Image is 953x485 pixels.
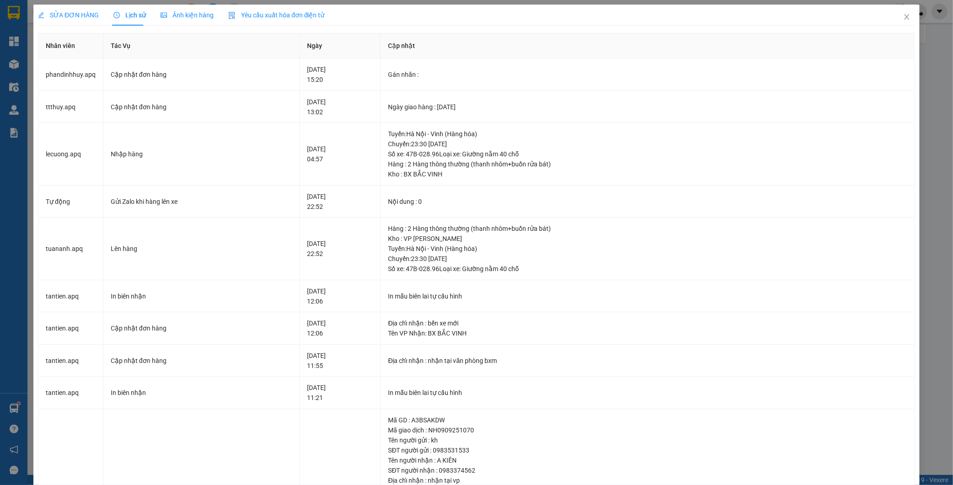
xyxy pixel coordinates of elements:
[388,159,907,169] div: Hàng : 2 Hàng thông thường (thanh nhôm+buồn rửa bát)
[38,91,103,123] td: ttthuy.apq
[38,377,103,409] td: tantien.apq
[388,234,907,244] div: Kho : VP [PERSON_NAME]
[307,192,373,212] div: [DATE] 22:52
[111,388,292,398] div: In biên nhận
[111,356,292,366] div: Cập nhật đơn hàng
[903,13,910,21] span: close
[38,312,103,345] td: tantien.apq
[388,328,907,338] div: Tên VP Nhận: BX BẮC VINH
[111,69,292,80] div: Cập nhật đơn hàng
[38,33,103,59] th: Nhân viên
[388,197,907,207] div: Nội dung : 0
[111,149,292,159] div: Nhập hàng
[307,97,373,117] div: [DATE] 13:02
[307,383,373,403] div: [DATE] 11:21
[38,11,99,19] span: SỬA ĐƠN HÀNG
[111,244,292,254] div: Lên hàng
[307,351,373,371] div: [DATE] 11:55
[388,102,907,112] div: Ngày giao hàng : [DATE]
[38,345,103,377] td: tantien.apq
[388,318,907,328] div: Địa chỉ nhận : bến xe mới
[307,286,373,306] div: [DATE] 12:06
[388,356,907,366] div: Địa chỉ nhận : nhận tại văn phòng bxm
[111,102,292,112] div: Cập nhật đơn hàng
[388,244,907,274] div: Tuyến : Hà Nội - Vinh (Hàng hóa) Chuyến: 23:30 [DATE] Số xe: 47B-028.96 Loại xe: Giường nằm 40 chỗ
[388,129,907,159] div: Tuyến : Hà Nội - Vinh (Hàng hóa) Chuyến: 23:30 [DATE] Số xe: 47B-028.96 Loại xe: Giường nằm 40 chỗ
[161,11,214,19] span: Ảnh kiện hàng
[228,11,325,19] span: Yêu cầu xuất hóa đơn điện tử
[113,11,146,19] span: Lịch sử
[307,239,373,259] div: [DATE] 22:52
[38,280,103,313] td: tantien.apq
[38,186,103,218] td: Tự động
[388,415,907,425] div: Mã GD : A3BSAKDW
[381,33,915,59] th: Cập nhật
[161,12,167,18] span: picture
[38,12,44,18] span: edit
[113,12,120,18] span: clock-circle
[38,59,103,91] td: phandinhhuy.apq
[894,5,920,30] button: Close
[388,445,907,455] div: SĐT người gửi : 0983531533
[38,218,103,280] td: tuananh.apq
[388,291,907,301] div: In mẫu biên lai tự cấu hình
[388,465,907,475] div: SĐT người nhận : 0983374562
[103,33,300,59] th: Tác Vụ
[388,455,907,465] div: Tên người nhận : A KIÊN
[111,197,292,207] div: Gửi Zalo khi hàng lên xe
[388,169,907,179] div: Kho : BX BẮC VINH
[307,318,373,338] div: [DATE] 12:06
[228,12,236,19] img: icon
[300,33,381,59] th: Ngày
[111,291,292,301] div: In biên nhận
[307,144,373,164] div: [DATE] 04:57
[388,425,907,435] div: Mã giao dịch : NH0909251070
[111,323,292,333] div: Cập nhật đơn hàng
[388,69,907,80] div: Gán nhãn :
[388,435,907,445] div: Tên người gửi : kh
[388,224,907,234] div: Hàng : 2 Hàng thông thường (thanh nhôm+buồn rửa bát)
[307,64,373,85] div: [DATE] 15:20
[388,388,907,398] div: In mẫu biên lai tự cấu hình
[38,123,103,186] td: lecuong.apq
